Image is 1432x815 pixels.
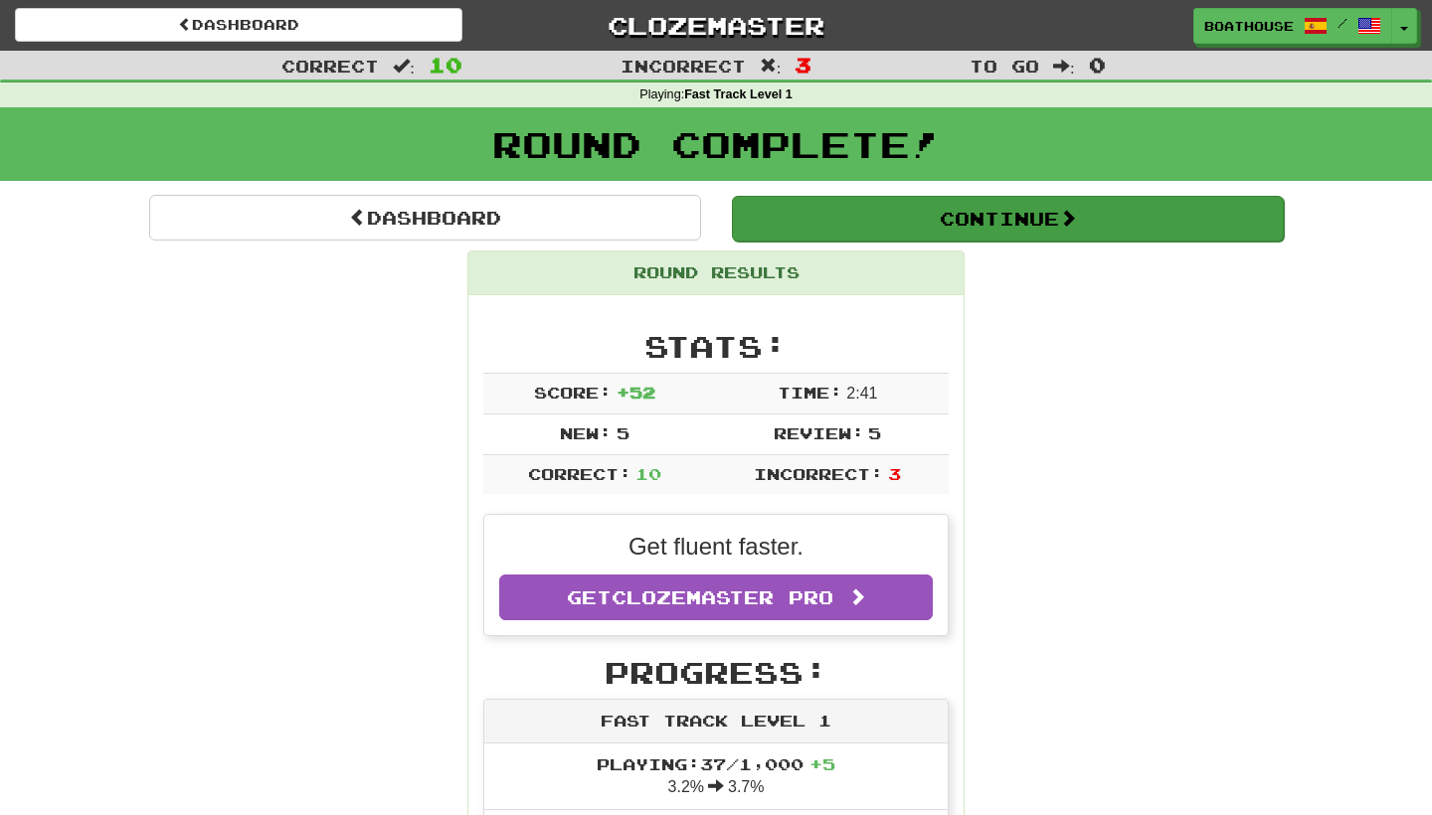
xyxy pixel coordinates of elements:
[1193,8,1392,44] a: boathouse /
[484,700,948,743] div: Fast Track Level 1
[684,87,793,101] strong: Fast Track Level 1
[15,8,462,42] a: Dashboard
[1204,17,1294,35] span: boathouse
[528,464,631,483] span: Correct:
[1053,58,1075,75] span: :
[468,251,964,295] div: Round Results
[778,383,842,402] span: Time:
[281,56,379,76] span: Correct
[732,196,1284,242] button: Continue
[846,385,877,402] span: 2 : 41
[499,530,933,564] p: Get fluent faster.
[534,383,612,402] span: Score:
[484,743,948,811] li: 3.2% 3.7%
[774,423,864,442] span: Review:
[635,464,661,483] span: 10
[483,656,949,689] h2: Progress:
[617,383,655,402] span: + 52
[888,464,901,483] span: 3
[1338,16,1347,30] span: /
[149,195,701,241] a: Dashboard
[1089,53,1106,77] span: 0
[7,124,1425,164] h1: Round Complete!
[393,58,415,75] span: :
[760,58,782,75] span: :
[560,423,612,442] span: New:
[809,754,835,773] span: + 5
[499,574,933,620] a: GetClozemaster Pro
[612,586,833,608] span: Clozemaster Pro
[597,754,835,773] span: Playing: 37 / 1,000
[429,53,462,77] span: 10
[754,464,883,483] span: Incorrect:
[483,330,949,363] h2: Stats:
[617,423,629,442] span: 5
[795,53,811,77] span: 3
[492,8,940,43] a: Clozemaster
[621,56,746,76] span: Incorrect
[868,423,881,442] span: 5
[970,56,1039,76] span: To go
